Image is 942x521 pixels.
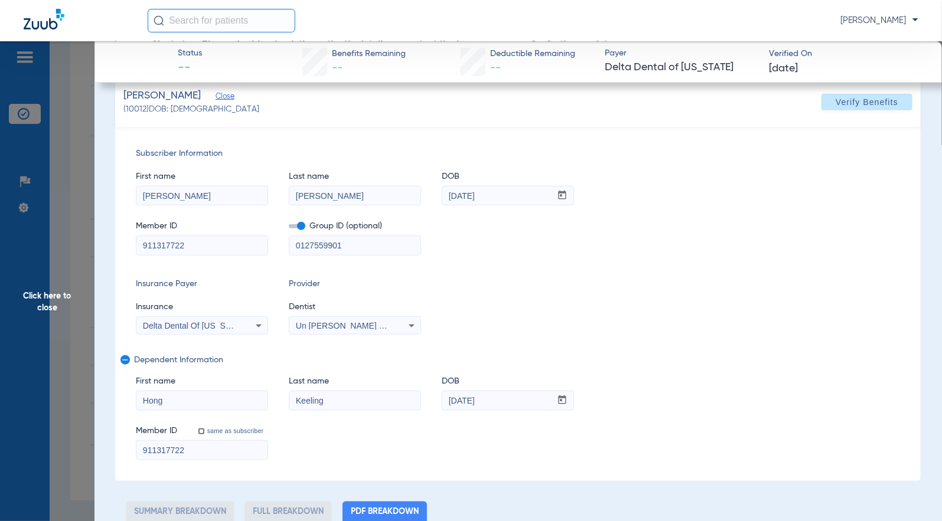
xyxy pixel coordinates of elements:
span: Verify Benefits [836,97,898,107]
label: same as subscriber [205,427,264,435]
span: Delta Dental of [US_STATE] [605,60,759,75]
span: Verified On [769,48,923,60]
span: Last name [289,375,421,388]
span: DOB [442,375,574,388]
span: Last name [289,171,421,183]
span: [PERSON_NAME] [123,89,201,103]
input: Search for patients [148,9,295,32]
span: Deductible Remaining [491,48,576,60]
button: Open calendar [551,391,574,410]
span: Close [216,92,226,103]
span: Benefits Remaining [333,48,406,60]
iframe: Chat Widget [883,464,942,521]
span: Delta Dental Of [US_STATE] [143,321,248,330]
span: Provider [289,278,421,290]
span: Dependent Information [134,355,898,365]
img: Zuub Logo [24,9,64,30]
span: -- [333,63,343,73]
span: First name [136,375,268,388]
span: Payer [605,47,759,60]
span: [DATE] [769,61,798,76]
span: First name [136,171,268,183]
span: Status [178,47,203,60]
button: Open calendar [551,186,574,205]
span: Subscriber Information [136,148,900,160]
button: Verify Benefits [822,94,912,110]
span: (10012) DOB: [DEMOGRAPHIC_DATA] [123,103,259,116]
span: Insurance Payer [136,278,268,290]
span: DOB [442,171,574,183]
img: Search Icon [154,15,164,26]
span: [PERSON_NAME] [840,15,918,27]
span: Member ID [136,220,268,232]
span: -- [491,63,501,73]
span: Insurance [136,301,268,313]
span: Group ID (optional) [289,220,421,232]
span: Un [PERSON_NAME] D.d.s. 1538171780 [296,321,449,330]
span: Member ID [136,425,177,437]
span: Dentist [289,301,421,313]
mat-icon: remove [120,355,128,369]
span: -- [178,60,203,77]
